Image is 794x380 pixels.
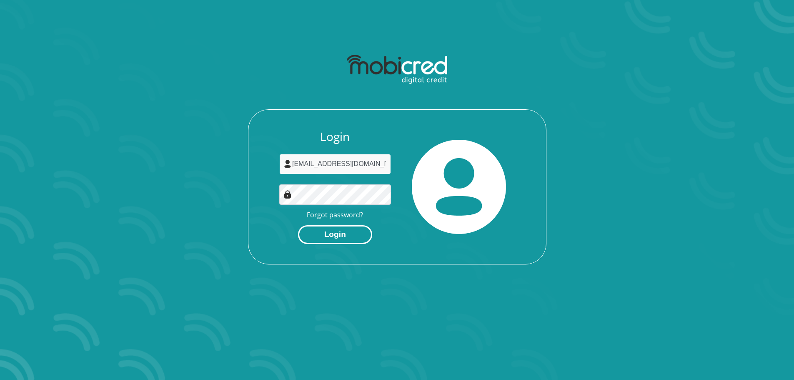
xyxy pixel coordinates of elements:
button: Login [298,225,372,244]
img: user-icon image [283,160,292,168]
img: mobicred logo [347,55,447,84]
img: Image [283,190,292,199]
input: Username [279,154,391,174]
h3: Login [279,130,391,144]
a: Forgot password? [307,210,363,219]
